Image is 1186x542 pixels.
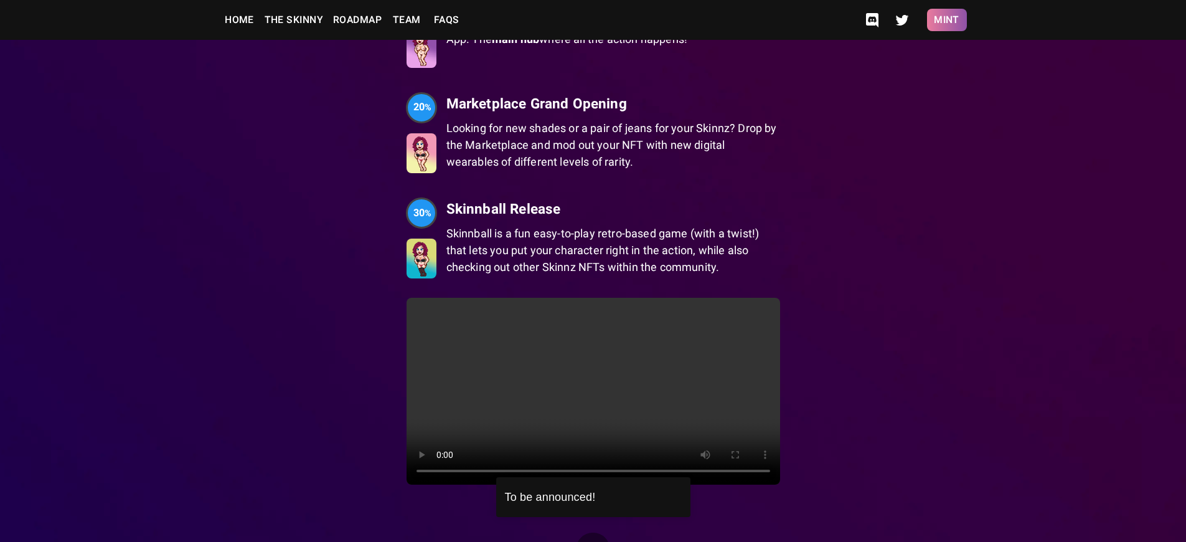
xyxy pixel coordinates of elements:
[446,225,780,275] p: Skinnball is a fun easy-to-play retro-based game (with a twist!) that lets you put your character...
[387,7,426,32] a: Team
[446,92,780,115] h6: Marketplace Grand Opening
[220,7,260,32] a: Home
[446,197,780,220] h6: Skinnball Release
[260,7,329,32] a: The Skinny
[411,102,432,112] span: 20
[407,27,436,67] img: Skinnz App
[426,7,466,32] a: FAQs
[328,7,387,32] a: Roadmap
[425,102,431,113] span: %
[446,120,780,170] p: Looking for new shades or a pair of jeans for your Skinnz? Drop by the Marketplace and mod out yo...
[425,208,431,219] span: %
[407,133,436,173] img: Marketplace Grand Opening
[411,208,432,218] span: 30
[927,9,967,31] button: Mint
[505,489,682,506] div: To be announced!
[407,239,436,278] img: Skinnball Release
